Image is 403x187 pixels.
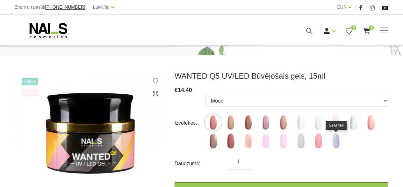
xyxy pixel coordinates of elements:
[293,133,309,149] img: ...
[15,3,85,11] div: Zvani un pasūti
[175,159,228,169] div: Daudzums:
[345,114,361,130] img: ...
[175,118,205,128] div: Izvēlēties:
[363,27,371,35] a: 1
[345,27,353,35] a: 0
[328,114,344,130] img: ...
[89,3,90,11] span: |
[328,133,344,149] img: ...
[223,133,239,149] img: ...
[223,114,239,130] img: ...
[310,133,326,149] img: ...
[337,3,347,11] a: EUR
[93,3,110,11] a: Latviešu
[258,133,274,149] img: ...
[240,133,256,149] img: ...
[240,114,256,130] img: ...
[205,133,221,149] img: ...
[275,133,291,149] img: ...
[175,87,178,93] span: €
[45,4,85,10] span: [PHONE_NUMBER]
[205,114,221,130] img: ...
[293,114,309,130] img: ...
[258,114,274,130] img: ...
[22,89,38,96] span: top
[355,3,356,11] span: |
[351,25,356,30] span: 0
[45,5,85,10] a: [PHONE_NUMBER]
[178,87,192,93] span: 14.40
[369,25,374,30] span: 1
[363,114,379,130] img: ...
[275,114,291,130] img: ...
[310,114,326,130] img: ...
[175,71,388,81] h3: WANTED Q5 UV/LED Būvējošais gels, 15ml
[22,78,38,85] span: +Video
